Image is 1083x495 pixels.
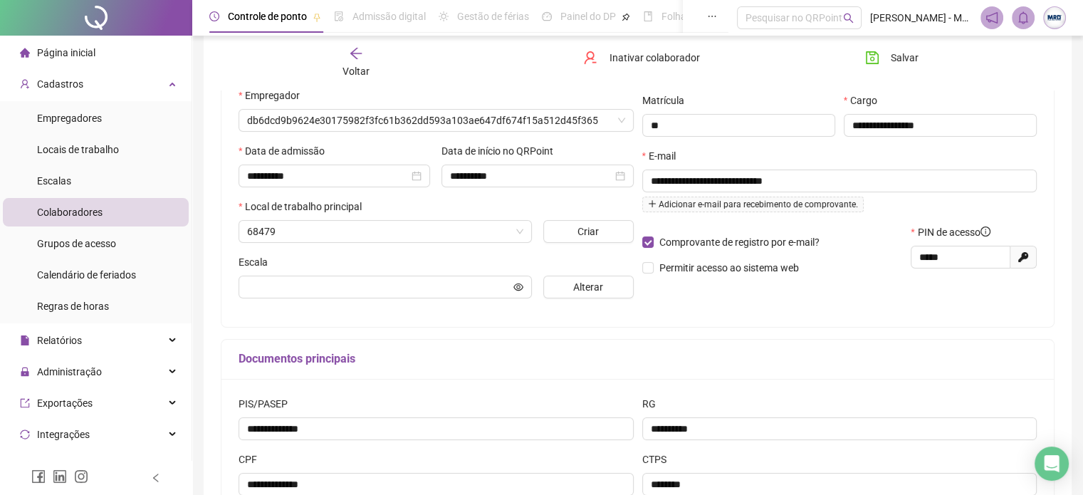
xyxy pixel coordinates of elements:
[239,396,297,412] label: PIS/PASEP
[642,93,694,108] label: Matrícula
[37,429,90,440] span: Integrações
[642,452,676,467] label: CTPS
[572,46,710,69] button: Inativar colaborador
[891,50,919,66] span: Salvar
[513,282,523,292] span: eye
[20,79,30,89] span: user-add
[542,11,552,21] span: dashboard
[37,460,95,471] span: Acesso à API
[560,11,616,22] span: Painel do DP
[659,236,820,248] span: Comprovante de registro por e-mail?
[543,220,634,243] button: Criar
[642,396,665,412] label: RG
[918,224,990,240] span: PIN de acesso
[37,269,136,281] span: Calendário de feriados
[31,469,46,484] span: facebook
[239,199,371,214] label: Local de trabalho principal
[844,93,886,108] label: Cargo
[573,279,603,295] span: Alterar
[37,78,83,90] span: Cadastros
[37,238,116,249] span: Grupos de acesso
[239,254,277,270] label: Escala
[642,148,685,164] label: E-mail
[37,301,109,312] span: Regras de horas
[543,276,634,298] button: Alterar
[239,143,334,159] label: Data de admissão
[37,175,71,187] span: Escalas
[349,46,363,61] span: arrow-left
[707,11,717,21] span: ellipsis
[209,11,219,21] span: clock-circle
[20,48,30,58] span: home
[439,11,449,21] span: sun
[622,13,630,21] span: pushpin
[577,224,599,239] span: Criar
[659,262,799,273] span: Permitir acesso ao sistema web
[20,367,30,377] span: lock
[151,473,161,483] span: left
[53,469,67,484] span: linkedin
[20,429,30,439] span: sync
[642,197,864,212] span: Adicionar e-mail para recebimento de comprovante.
[334,11,344,21] span: file-done
[1017,11,1030,24] span: bell
[20,335,30,345] span: file
[37,113,102,124] span: Empregadores
[843,13,854,24] span: search
[239,350,1037,368] h5: Documentos principais
[980,226,990,236] span: info-circle
[37,366,102,377] span: Administração
[870,10,972,26] span: [PERSON_NAME] - MRD Contabilidade
[1035,447,1069,481] div: Open Intercom Messenger
[37,207,103,218] span: Colaboradores
[865,51,879,65] span: save
[854,46,929,69] button: Salvar
[74,469,88,484] span: instagram
[661,11,753,22] span: Folha de pagamento
[643,11,653,21] span: book
[37,335,82,346] span: Relatórios
[985,11,998,24] span: notification
[441,143,563,159] label: Data de início no QRPoint
[37,397,93,409] span: Exportações
[352,11,426,22] span: Admissão digital
[247,110,625,131] span: db6dcd9b9624e30175982f3fc61b362dd593a103ae647df674f15a512d45f365
[1044,7,1065,28] img: 93804
[648,199,656,208] span: plus
[313,13,321,21] span: pushpin
[609,50,699,66] span: Inativar colaborador
[20,398,30,408] span: export
[239,88,309,103] label: Empregador
[228,11,307,22] span: Controle de ponto
[342,66,370,77] span: Voltar
[37,144,119,155] span: Locais de trabalho
[37,47,95,58] span: Página inicial
[457,11,529,22] span: Gestão de férias
[239,452,266,467] label: CPF
[583,51,597,65] span: user-delete
[247,221,523,242] span: 68479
